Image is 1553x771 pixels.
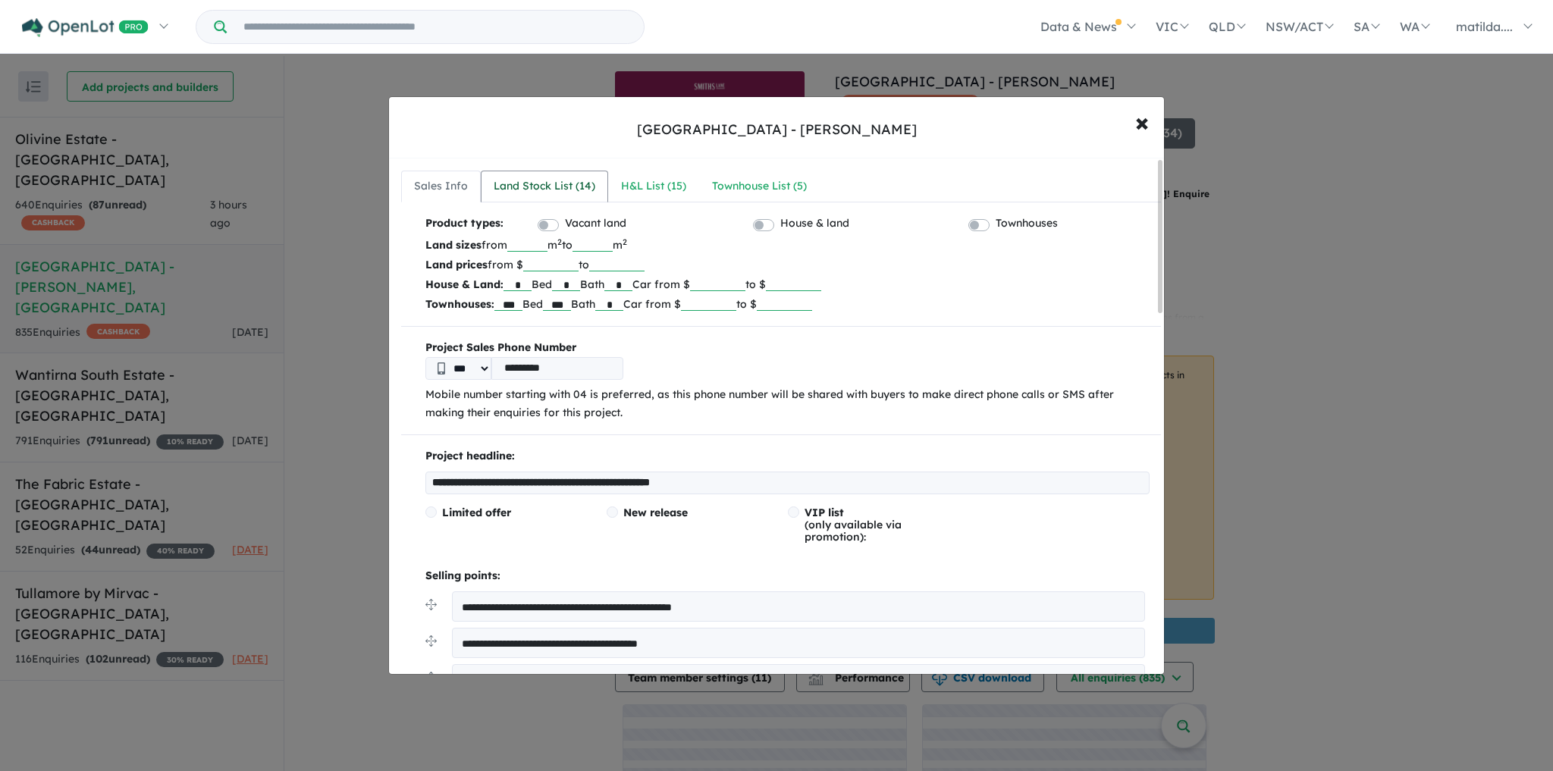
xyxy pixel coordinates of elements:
img: Phone icon [438,362,445,375]
img: drag.svg [425,599,437,610]
div: H&L List ( 15 ) [621,177,686,196]
div: Land Stock List ( 14 ) [494,177,595,196]
label: House & land [780,215,849,233]
p: Bed Bath Car from $ to $ [425,294,1150,314]
img: Openlot PRO Logo White [22,18,149,37]
img: drag.svg [425,635,437,647]
p: Selling points: [425,567,1150,585]
input: Try estate name, suburb, builder or developer [230,11,641,43]
div: Townhouse List ( 5 ) [712,177,807,196]
span: New release [623,506,688,519]
p: Mobile number starting with 04 is preferred, as this phone number will be shared with buyers to m... [425,386,1150,422]
b: House & Land: [425,277,504,291]
label: Townhouses [996,215,1058,233]
b: Product types: [425,215,504,235]
p: Bed Bath Car from $ to $ [425,274,1150,294]
sup: 2 [557,237,562,247]
b: Townhouses: [425,297,494,311]
sup: 2 [623,237,627,247]
div: [GEOGRAPHIC_DATA] - [PERSON_NAME] [637,120,917,139]
img: drag.svg [425,672,437,683]
label: Vacant land [565,215,626,233]
b: Land sizes [425,238,482,252]
span: matilda.... [1456,19,1513,34]
span: (only available via promotion): [805,506,902,544]
div: Sales Info [414,177,468,196]
span: × [1135,105,1149,138]
p: Project headline: [425,447,1150,465]
p: from m to m [425,235,1150,255]
b: Land prices [425,258,488,271]
span: VIP list [805,506,844,519]
p: from $ to [425,255,1150,274]
b: Project Sales Phone Number [425,339,1150,357]
span: Limited offer [442,506,511,519]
